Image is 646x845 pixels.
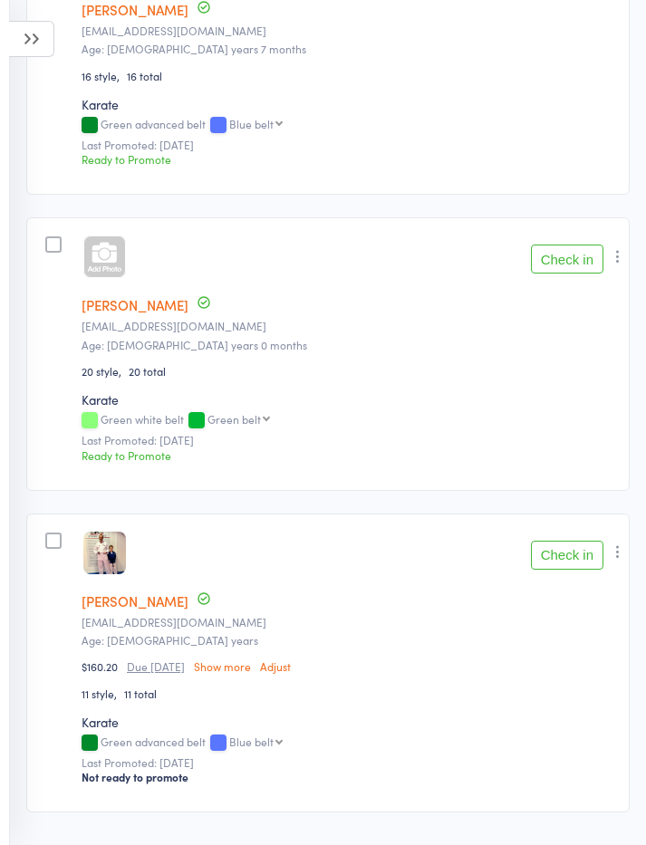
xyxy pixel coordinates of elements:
[129,363,166,379] span: 20 total
[82,632,258,648] span: Age: [DEMOGRAPHIC_DATA] years
[82,616,617,629] small: rymill@ozemail.com.au
[82,434,617,447] small: Last Promoted: [DATE]
[82,658,617,674] div: $160.20
[82,713,617,731] div: Karate
[82,151,617,167] div: Ready to Promote
[82,390,617,408] div: Karate
[82,68,127,83] span: 16 style
[82,295,188,314] a: [PERSON_NAME]
[229,735,274,747] div: Blue belt
[260,660,291,672] a: Adjust
[229,118,274,130] div: Blue belt
[82,770,617,784] div: Not ready to promote
[82,24,617,37] small: missymoomad@gmail.com
[531,541,603,570] button: Check in
[82,413,617,428] div: Green white belt
[83,532,126,574] img: image1732935556.png
[82,686,124,701] span: 11 style
[82,363,129,379] span: 20 style
[82,735,617,751] div: Green advanced belt
[82,139,617,151] small: Last Promoted: [DATE]
[82,41,306,56] span: Age: [DEMOGRAPHIC_DATA] years 7 months
[127,68,162,83] span: 16 total
[82,95,617,113] div: Karate
[207,413,261,425] div: Green belt
[82,337,307,352] span: Age: [DEMOGRAPHIC_DATA] years 0 months
[82,591,188,610] a: [PERSON_NAME]
[531,245,603,274] button: Check in
[124,686,157,701] span: 11 total
[82,447,617,463] div: Ready to Promote
[127,660,185,673] small: Due [DATE]
[194,660,251,672] a: Show more
[82,756,617,769] small: Last Promoted: [DATE]
[82,320,617,332] small: rachaelpejic@hotmail.com
[82,118,617,133] div: Green advanced belt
